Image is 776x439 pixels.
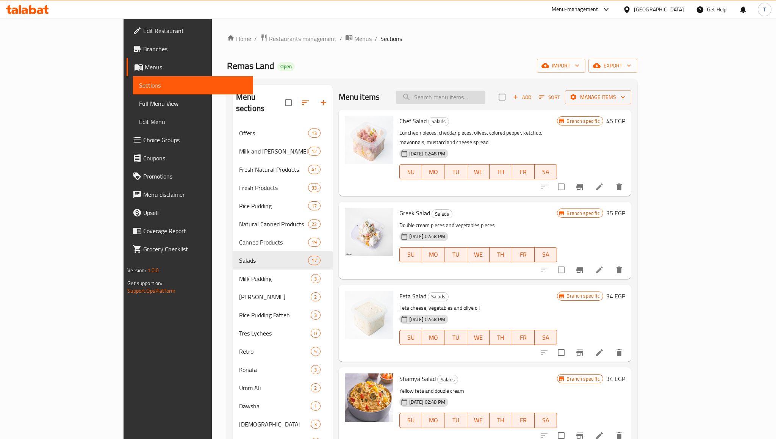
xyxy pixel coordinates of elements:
span: Edit Restaurant [143,26,247,35]
button: FR [512,413,535,428]
div: Umm Ali2 [233,379,333,397]
span: WE [470,249,487,260]
span: Version: [127,265,146,275]
span: [DATE] 02:48 PM [406,233,448,240]
div: items [311,401,320,411]
span: 0 [311,330,320,337]
h6: 45 EGP [606,116,625,126]
span: Select section [494,89,510,105]
button: SU [399,330,422,345]
span: WE [470,166,487,177]
span: SA [538,166,554,177]
span: Restaurants management [269,34,336,43]
span: TU [447,166,464,177]
div: Rice Pudding Fatteh3 [233,306,333,324]
span: Promotions [143,172,247,181]
div: items [308,183,320,192]
span: 22 [308,221,320,228]
button: SU [399,247,422,262]
div: Konafa3 [233,361,333,379]
div: items [308,147,320,156]
span: 3 [311,312,320,319]
span: SA [538,332,554,343]
a: Edit menu item [595,265,604,274]
span: Salads [239,256,308,265]
a: Edit menu item [595,182,604,191]
div: Milk and Rayeb [239,147,308,156]
span: [PERSON_NAME] [239,292,311,301]
p: Yellow feta and double cream [399,386,557,396]
div: Milk Pudding3 [233,270,333,288]
span: Umm Ali [239,383,311,392]
span: Salads [438,375,458,384]
span: export [595,61,631,71]
button: delete [610,343,628,362]
div: items [311,310,320,320]
div: Salads [428,292,449,301]
div: [GEOGRAPHIC_DATA] [634,5,684,14]
span: FR [515,249,532,260]
span: 2 [311,293,320,301]
div: Milk Pudding [239,274,311,283]
div: Menu-management [552,5,598,14]
button: TH [490,330,512,345]
span: Branch specific [563,118,602,125]
button: Branch-specific-item [571,178,589,196]
span: Tres Lychees [239,329,311,338]
a: Coverage Report [127,222,253,240]
a: Sections [133,76,253,94]
p: Double cream pieces and vegetables pieces [399,221,557,230]
div: items [311,274,320,283]
li: / [254,34,257,43]
div: Natural Canned Products [239,219,308,229]
li: / [339,34,342,43]
span: TH [493,332,509,343]
span: Sort sections [296,94,314,112]
span: Menu disclaimer [143,190,247,199]
button: TU [444,247,467,262]
div: items [308,165,320,174]
p: Feta cheese, vegetables and olive oil [399,303,557,313]
span: Retro [239,347,311,356]
span: Menus [145,63,247,72]
span: Select to update [553,179,569,195]
img: Shamya Salad [345,373,393,422]
div: Milk and [PERSON_NAME]12 [233,142,333,160]
span: [DATE] 02:48 PM [406,398,448,406]
div: Retro5 [233,342,333,361]
div: Konafa [239,365,311,374]
span: SU [403,332,419,343]
div: Open [277,62,295,71]
span: [DATE] 02:48 PM [406,150,448,157]
button: WE [467,164,490,179]
div: Tres Lychees0 [233,324,333,342]
span: Rice Pudding [239,201,308,210]
div: Fresh Products [239,183,308,192]
span: Sections [380,34,402,43]
span: WE [470,415,487,426]
div: items [308,201,320,210]
a: Edit Menu [133,113,253,131]
a: Edit menu item [595,348,604,357]
span: FR [515,332,532,343]
span: MO [425,166,441,177]
span: Milk and [PERSON_NAME] [239,147,308,156]
span: Branch specific [563,210,602,217]
button: delete [610,178,628,196]
button: Sort [537,91,562,103]
span: SU [403,415,419,426]
span: 5 [311,348,320,355]
div: Dawsha [239,401,311,411]
button: MO [422,330,444,345]
button: Branch-specific-item [571,343,589,362]
h2: Menu items [339,91,380,103]
span: Choice Groups [143,135,247,144]
span: Edit Menu [139,117,247,126]
button: SA [535,247,557,262]
div: [DEMOGRAPHIC_DATA]3 [233,415,333,433]
a: Full Menu View [133,94,253,113]
div: Fresh Products33 [233,179,333,197]
span: 12 [308,148,320,155]
span: Offers [239,129,308,138]
span: Salads [429,117,449,126]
